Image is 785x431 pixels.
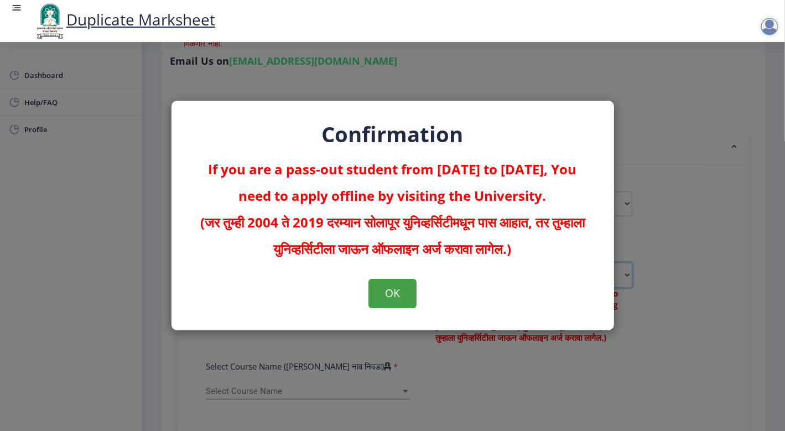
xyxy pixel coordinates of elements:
a: Duplicate Marksheet [33,9,215,30]
img: logo [33,2,66,40]
strong: (जर तुम्ही 2004 ते 2019 दरम्यान सोलापूर युनिव्हर्सिटीमधून पास आहात, तर तुम्हाला युनिव्हर्सिटीला ज... [200,213,585,258]
button: OK [368,279,417,308]
h2: Confirmation [194,123,592,145]
p: If you are a pass-out student from [DATE] to [DATE], You need to apply offline by visiting the Un... [194,156,592,262]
